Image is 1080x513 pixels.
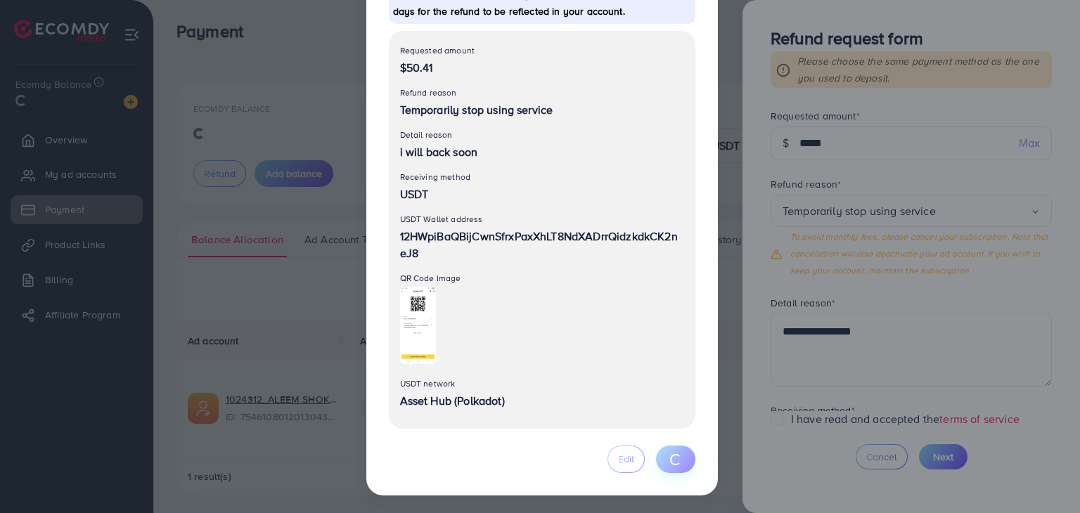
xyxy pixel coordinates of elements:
p: Temporarily stop using service [400,101,684,118]
p: USDT Wallet address [400,211,684,228]
p: Requested amount [400,42,684,59]
p: Refund reason [400,84,684,101]
p: Detail reason [400,126,684,143]
p: $50.41 [400,59,684,76]
p: USDT network [400,375,684,392]
p: USDT [400,186,684,202]
p: Receiving method [400,169,684,186]
img: Preview Image [400,287,436,364]
button: Edit [607,446,645,473]
p: QR Code Image [400,270,684,287]
p: Asset Hub (Polkadot) [400,392,684,409]
p: 12HWpiBaQBijCwnSfrxPaxXhLT8NdXADrrQidzkdkCK2neJ8 [400,228,684,261]
span: Edit [618,452,634,466]
p: i will back soon [400,143,684,160]
iframe: Chat [1020,450,1069,502]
